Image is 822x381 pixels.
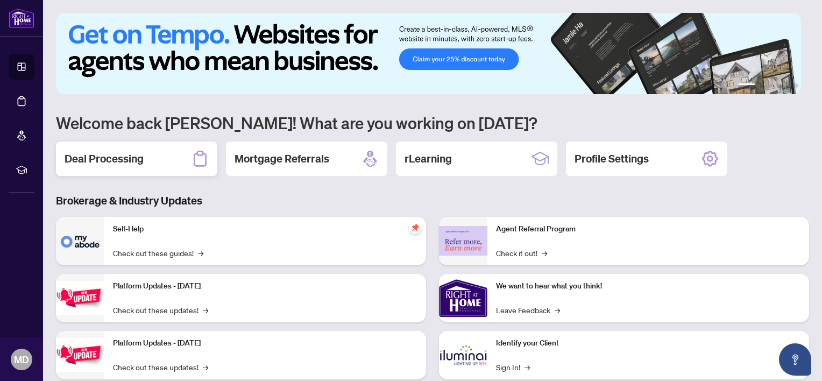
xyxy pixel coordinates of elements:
a: Check it out!→ [496,247,547,259]
h2: Deal Processing [65,151,144,166]
h2: rLearning [405,151,452,166]
img: Platform Updates - July 8, 2025 [56,338,104,372]
h2: Mortgage Referrals [235,151,329,166]
button: 6 [794,83,798,88]
img: Agent Referral Program [439,226,487,256]
span: pushpin [409,221,422,234]
p: Self-Help [113,223,417,235]
button: Open asap [779,343,811,376]
h2: Profile Settings [575,151,649,166]
button: 3 [768,83,773,88]
span: MD [14,352,29,367]
img: logo [9,8,34,28]
a: Check out these updates!→ [113,361,208,373]
h3: Brokerage & Industry Updates [56,193,809,208]
h1: Welcome back [PERSON_NAME]! What are you working on [DATE]? [56,112,809,133]
button: 1 [738,83,755,88]
p: Agent Referral Program [496,223,800,235]
button: 4 [777,83,781,88]
p: We want to hear what you think! [496,280,800,292]
span: → [525,361,530,373]
img: Slide 0 [56,13,801,94]
a: Leave Feedback→ [496,304,560,316]
span: → [542,247,547,259]
p: Identify your Client [496,337,800,349]
span: → [198,247,203,259]
span: → [203,304,208,316]
a: Sign In!→ [496,361,530,373]
a: Check out these updates!→ [113,304,208,316]
button: 5 [785,83,790,88]
img: Platform Updates - July 21, 2025 [56,281,104,315]
p: Platform Updates - [DATE] [113,280,417,292]
img: Identify your Client [439,331,487,379]
img: Self-Help [56,217,104,265]
button: 2 [760,83,764,88]
span: → [203,361,208,373]
span: → [555,304,560,316]
p: Platform Updates - [DATE] [113,337,417,349]
img: We want to hear what you think! [439,274,487,322]
a: Check out these guides!→ [113,247,203,259]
